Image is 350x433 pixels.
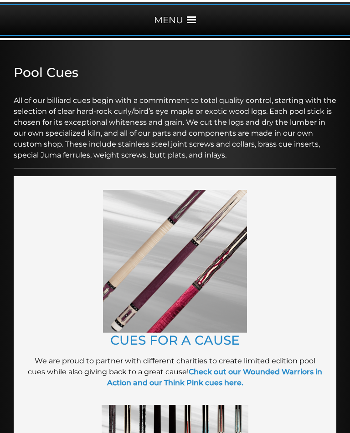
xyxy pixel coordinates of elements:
[27,356,323,388] p: We are proud to partner with different charities to create limited edition pool cues while also g...
[14,84,336,161] p: All of our billiard cues begin with a commitment to total quality control, starting with the sele...
[107,367,323,387] a: Check out our Wounded Warriors in Action and our Think Pink cues here.
[14,65,336,81] h2: Pool Cues
[110,332,240,348] a: CUES FOR A CAUSE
